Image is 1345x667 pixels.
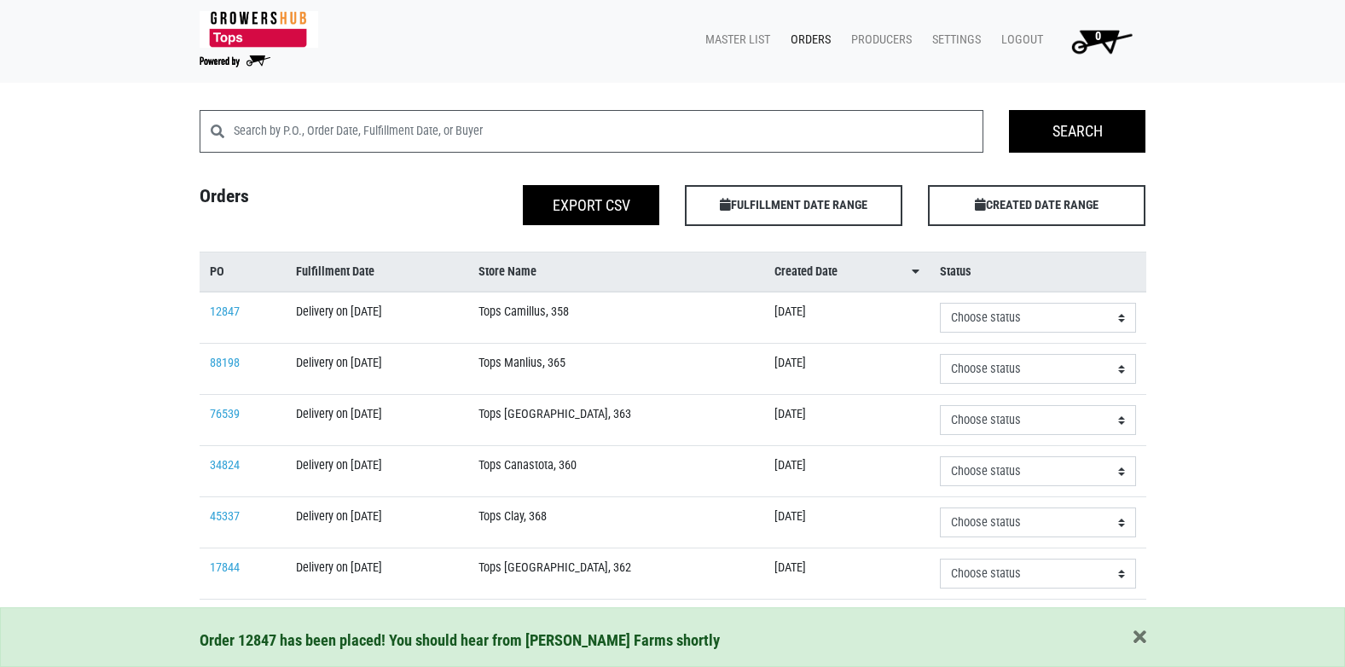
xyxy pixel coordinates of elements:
a: Master List [692,24,777,56]
a: Store Name [478,263,755,281]
a: 17844 [210,560,240,575]
input: Search [1009,110,1145,153]
td: Tops Canastota, 360 [468,446,765,497]
td: Tops Clay, 368 [468,497,765,548]
td: [DATE] [764,446,930,497]
a: 45337 [210,509,240,524]
span: PO [210,263,224,281]
td: [DATE] [764,292,930,344]
td: [DATE] [764,600,930,651]
a: 76539 [210,407,240,421]
td: [DATE] [764,497,930,548]
td: Delivery on [DATE] [286,548,468,600]
a: Created Date [774,263,919,281]
a: 34824 [210,458,240,473]
td: Tops Manlius, 365 [468,344,765,395]
div: Order 12847 has been placed! You should hear from [PERSON_NAME] Farms shortly [200,629,1146,652]
input: Search by P.O., Order Date, Fulfillment Date, or Buyer [234,110,984,153]
a: Producers [838,24,919,56]
h4: Orders [187,185,430,219]
a: 12847 [210,304,240,319]
img: 279edf242af8f9d49a69d9d2afa010fb.png [200,11,318,48]
td: [DATE] [764,344,930,395]
a: Status [940,263,1136,281]
td: Tops Manlius, 365 [468,600,765,651]
img: Powered by Big Wheelbarrow [200,55,270,67]
td: Delivery on [DATE] [286,600,468,651]
span: Fulfillment Date [296,263,374,281]
a: PO [210,263,275,281]
td: [DATE] [764,548,930,600]
a: Logout [988,24,1050,56]
button: Export CSV [523,185,659,225]
img: Cart [1064,24,1139,58]
td: Delivery on [DATE] [286,395,468,446]
a: Settings [919,24,988,56]
td: [DATE] [764,395,930,446]
span: CREATED DATE RANGE [928,185,1145,226]
span: Status [940,263,971,281]
td: Delivery on [DATE] [286,497,468,548]
a: 88198 [210,356,240,370]
td: Tops Camillus, 358 [468,292,765,344]
span: 0 [1095,29,1101,43]
td: Delivery on [DATE] [286,292,468,344]
span: Created Date [774,263,838,281]
a: Orders [777,24,838,56]
a: 0 [1050,24,1146,58]
span: Store Name [478,263,536,281]
td: Delivery on [DATE] [286,344,468,395]
span: FULFILLMENT DATE RANGE [685,185,902,226]
td: Tops [GEOGRAPHIC_DATA], 363 [468,395,765,446]
a: Fulfillment Date [296,263,458,281]
td: Delivery on [DATE] [286,446,468,497]
td: Tops [GEOGRAPHIC_DATA], 362 [468,548,765,600]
